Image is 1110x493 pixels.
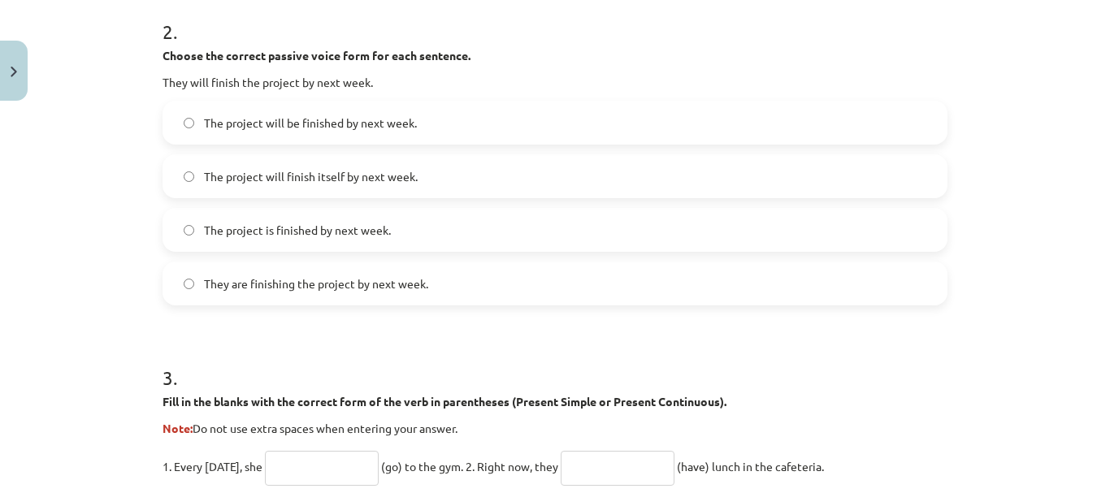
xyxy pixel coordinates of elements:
strong: Choose the correct passive voice form for each sentence. [163,48,470,63]
span: (go) to the gym. 2. Right now, they [381,459,558,474]
p: They will finish the project by next week. [163,74,947,91]
img: icon-close-lesson-0947bae3869378f0d4975bcd49f059093ad1ed9edebbc8119c70593378902aed.svg [11,67,17,77]
p: Do not use extra spaces when entering your answer. [163,420,947,437]
h1: 3 . [163,338,947,388]
strong: Note: [163,421,193,435]
input: They are finishing the project by next week. [184,279,194,289]
span: (have) lunch in the cafeteria. [677,459,824,474]
input: The project will be finished by next week. [184,118,194,128]
span: They are finishing the project by next week. [204,275,428,292]
span: 1. Every [DATE], she [163,459,262,474]
span: The project will finish itself by next week. [204,168,418,185]
input: The project is finished by next week. [184,225,194,236]
strong: Fill in the blanks with the correct form of the verb in parentheses (Present Simple or Present Co... [163,394,726,409]
span: The project will be finished by next week. [204,115,417,132]
input: The project will finish itself by next week. [184,171,194,182]
span: The project is finished by next week. [204,222,391,239]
